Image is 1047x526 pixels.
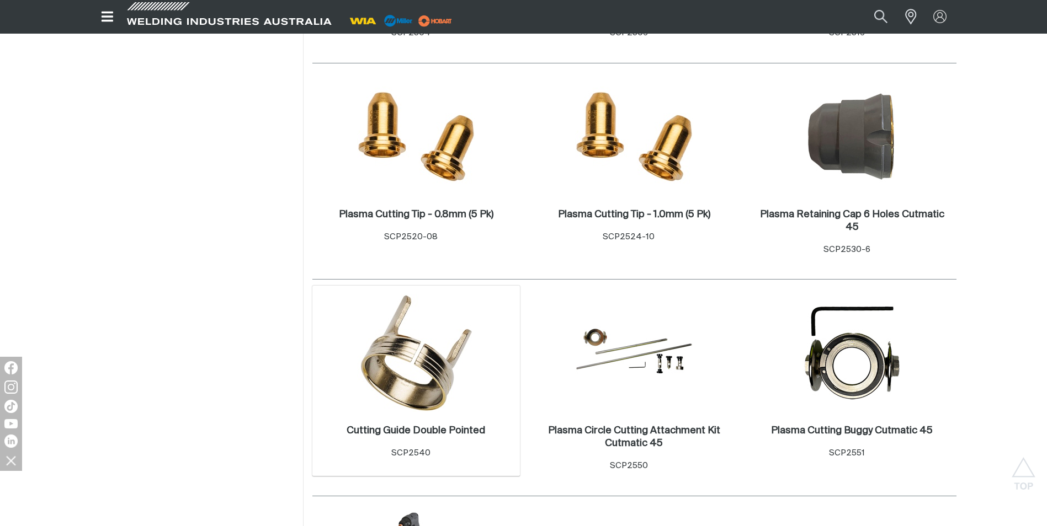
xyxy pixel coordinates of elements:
[754,208,951,234] a: Plasma Retaining Cap 6 Holes Cutmatic 45
[760,210,944,232] h2: Plasma Retaining Cap 6 Holes Cutmatic 45
[823,245,870,254] span: SCP2530-6
[347,425,485,437] a: Cutting Guide Double Pointed
[415,17,455,25] a: miller
[610,461,648,470] span: SCP2550
[829,449,865,457] span: SCP2551
[4,434,18,448] img: LinkedIn
[4,361,18,374] img: Facebook
[4,419,18,428] img: YouTube
[384,233,438,241] span: SCP2520-08
[603,233,655,241] span: SCP2524-10
[415,13,455,29] img: miller
[862,4,900,29] button: Search products
[558,210,710,219] h2: Plasma Cutting Tip - 1.0mm (5 Pk)
[558,208,710,221] a: Plasma Cutting Tip - 1.0mm (5 Pk)
[1011,457,1036,482] button: Scroll to top
[391,449,431,457] span: SCP2540
[357,294,475,412] img: Cutting Guide Double Pointed
[548,426,720,448] h2: Plasma Circle Cutting Attachment Kit Cutmatic 45
[848,4,899,29] input: Product name or item number...
[339,208,493,221] a: Plasma Cutting Tip - 0.8mm (5 Pk)
[575,294,693,412] img: Plasma Circle Cutting Attachment Kit Cutmatic 45
[794,78,911,196] img: Plasma Retaining Cap 6 Holes Cutmatic 45
[794,294,911,412] img: Plasma Cutting Buggy Cutmatic 45
[771,426,933,436] h2: Plasma Cutting Buggy Cutmatic 45
[536,425,733,450] a: Plasma Circle Cutting Attachment Kit Cutmatic 45
[4,380,18,394] img: Instagram
[339,210,493,219] h2: Plasma Cutting Tip - 0.8mm (5 Pk)
[771,425,933,437] a: Plasma Cutting Buggy Cutmatic 45
[347,426,485,436] h2: Cutting Guide Double Pointed
[575,78,693,196] img: Plasma Cutting Tip - 1.0mm (5 Pk)
[4,400,18,413] img: TikTok
[2,451,20,470] img: hide socials
[357,78,475,196] img: Plasma Cutting Tip - 0.8mm (5 Pk)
